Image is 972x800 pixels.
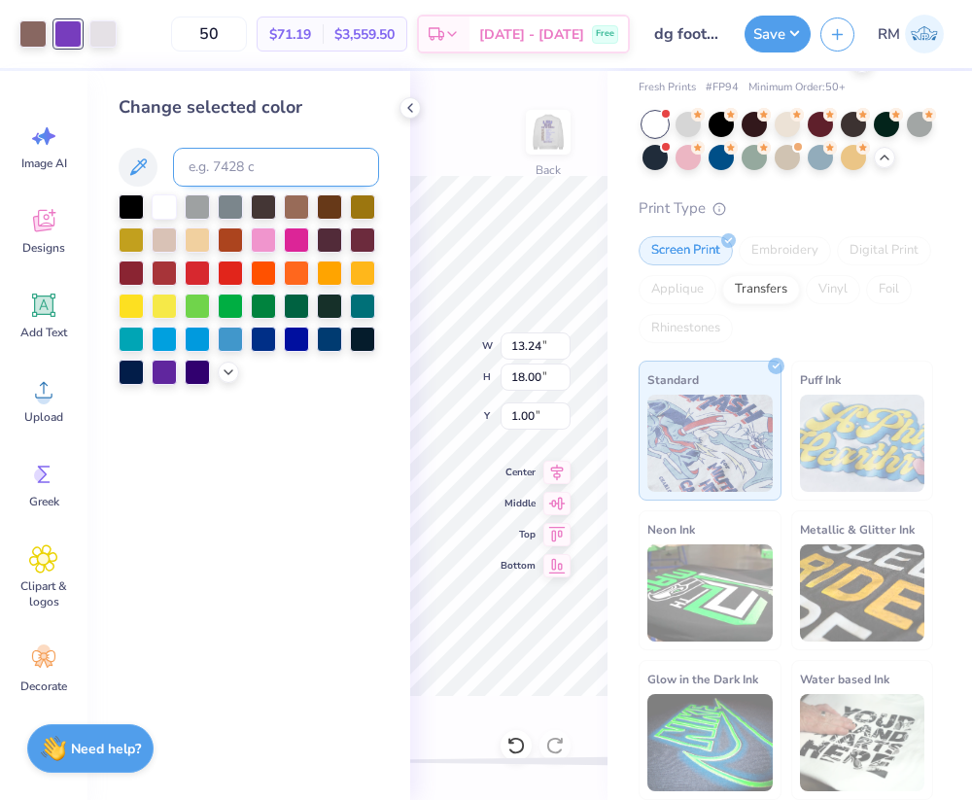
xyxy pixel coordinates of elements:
span: Water based Ink [800,669,889,689]
span: Glow in the Dark Ink [647,669,758,689]
span: [DATE] - [DATE] [479,24,584,45]
span: RM [878,23,900,46]
div: Print Type [639,197,933,220]
a: RM [869,15,953,53]
div: Vinyl [806,275,860,304]
span: Designs [22,240,65,256]
input: – – [171,17,247,52]
div: Change selected color [119,94,379,121]
span: Metallic & Glitter Ink [800,519,915,539]
span: $3,559.50 [334,24,395,45]
span: Image AI [21,156,67,171]
div: Screen Print [639,236,733,265]
span: Neon Ink [647,519,695,539]
div: Embroidery [739,236,831,265]
img: Water based Ink [800,694,925,791]
span: Puff Ink [800,369,841,390]
span: Upload [24,409,63,425]
img: Standard [647,395,773,492]
span: Decorate [20,678,67,694]
img: Back [529,113,568,152]
img: Metallic & Glitter Ink [800,544,925,642]
div: Digital Print [837,236,931,265]
span: Fresh Prints [639,80,696,96]
span: Standard [647,369,699,390]
img: Neon Ink [647,544,773,642]
span: Clipart & logos [12,578,76,609]
div: Transfers [722,275,800,304]
span: Bottom [501,558,536,574]
span: # FP94 [706,80,739,96]
input: Untitled Design [640,15,735,53]
span: Center [501,465,536,480]
span: Add Text [20,325,67,340]
button: Save [745,16,811,52]
span: Minimum Order: 50 + [748,80,846,96]
div: Foil [866,275,912,304]
img: Glow in the Dark Ink [647,694,773,791]
img: Puff Ink [800,395,925,492]
div: Applique [639,275,716,304]
span: Top [501,527,536,542]
span: $71.19 [269,24,311,45]
img: Riley Mcdonald [905,15,944,53]
div: Rhinestones [639,314,733,343]
span: Greek [29,494,59,509]
span: Middle [501,496,536,511]
div: Back [536,161,561,179]
strong: Need help? [71,740,141,758]
input: e.g. 7428 c [173,148,379,187]
span: Free [596,27,614,41]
